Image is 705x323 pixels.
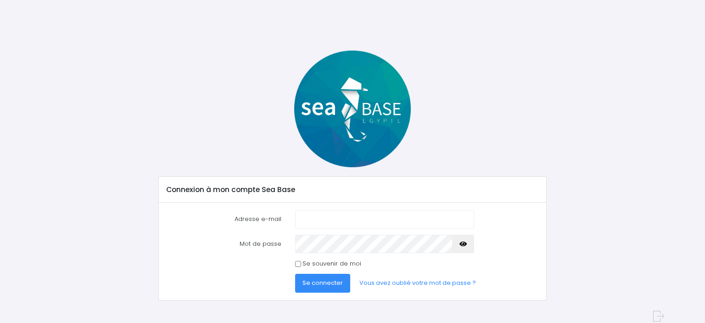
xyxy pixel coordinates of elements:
button: Se connecter [295,274,350,292]
label: Adresse e-mail [160,210,288,228]
label: Se souvenir de moi [302,259,361,268]
label: Mot de passe [160,235,288,253]
span: Se connecter [302,278,343,287]
div: Connexion à mon compte Sea Base [159,177,546,203]
a: Vous avez oublié votre mot de passe ? [352,274,483,292]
